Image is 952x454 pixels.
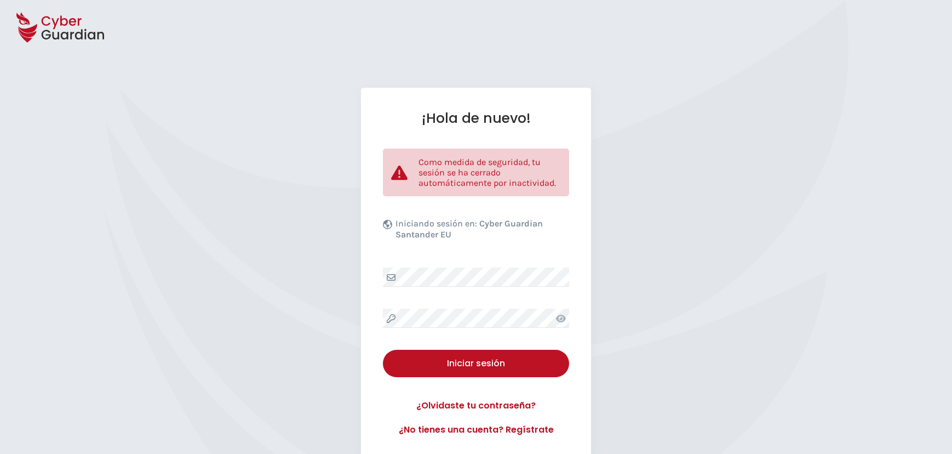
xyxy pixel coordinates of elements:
p: Como medida de seguridad, tu sesión se ha cerrado automáticamente por inactividad. [418,157,561,188]
div: Iniciar sesión [391,357,561,370]
a: ¿Olvidaste tu contraseña? [383,399,569,412]
b: Cyber Guardian Santander EU [395,218,543,240]
h1: ¡Hola de nuevo! [383,110,569,127]
button: Iniciar sesión [383,350,569,377]
a: ¿No tienes una cuenta? Regístrate [383,423,569,436]
p: Iniciando sesión en: [395,218,566,246]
